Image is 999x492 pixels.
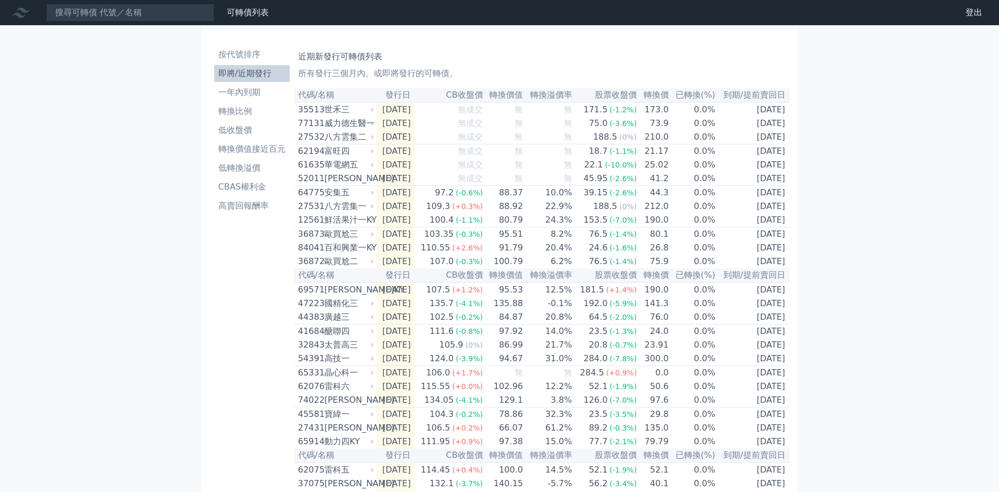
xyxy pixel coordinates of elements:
[298,172,322,185] div: 52011
[669,144,716,159] td: 0.0%
[483,200,524,213] td: 88.92
[324,408,372,421] div: 寶緯一
[214,86,290,99] li: 一年內到期
[591,200,619,213] div: 188.5
[564,368,572,378] span: 無
[564,146,572,156] span: 無
[609,341,637,349] span: (-0.7%)
[619,133,637,141] span: (0%)
[587,325,610,338] div: 23.5
[298,311,322,323] div: 44383
[214,179,290,195] a: CBAS權利金
[573,88,637,102] th: 股票收盤價
[669,380,716,393] td: 0.0%
[523,268,572,282] th: 轉換溢價率
[298,131,322,143] div: 27532
[637,88,669,102] th: 轉換價
[669,352,716,366] td: 0.0%
[214,103,290,120] a: 轉換比例
[324,255,372,268] div: 歐買尬二
[523,407,572,422] td: 32.3%
[424,367,453,379] div: 106.0
[418,242,452,254] div: 110.55
[376,117,415,130] td: [DATE]
[637,144,669,159] td: 21.17
[324,242,372,254] div: 百和興業一KY
[605,161,636,169] span: (-10.0%)
[376,130,415,144] td: [DATE]
[669,324,716,339] td: 0.0%
[294,88,376,102] th: 代碼/名稱
[606,286,637,294] span: (+1.4%)
[523,324,572,339] td: 14.0%
[427,408,456,421] div: 104.3
[587,339,610,351] div: 20.8
[376,352,415,366] td: [DATE]
[214,46,290,63] a: 按代號排序
[591,131,619,143] div: 188.5
[376,88,415,102] th: 發行日
[514,368,523,378] span: 無
[523,338,572,352] td: 21.7%
[294,268,376,282] th: 代碼/名稱
[324,103,372,116] div: 世禾三
[458,160,483,170] span: 無成交
[514,118,523,128] span: 無
[376,324,415,339] td: [DATE]
[609,106,637,114] span: (-1.2%)
[637,255,669,268] td: 75.9
[214,143,290,155] li: 轉換價值接近百元
[376,102,415,117] td: [DATE]
[609,327,637,336] span: (-1.3%)
[578,367,606,379] div: 284.5
[523,255,572,268] td: 6.2%
[452,369,482,377] span: (+1.7%)
[437,339,466,351] div: 105.9
[214,197,290,214] a: 高賣回報酬率
[458,118,483,128] span: 無成交
[483,282,524,297] td: 95.53
[582,186,610,199] div: 39.15
[669,88,716,102] th: 已轉換(%)
[376,241,415,255] td: [DATE]
[637,407,669,422] td: 29.8
[637,227,669,242] td: 80.1
[582,103,610,116] div: 171.5
[452,382,482,391] span: (+0.0%)
[376,421,415,435] td: [DATE]
[716,338,790,352] td: [DATE]
[456,313,483,321] span: (-0.2%)
[669,393,716,407] td: 0.0%
[637,213,669,227] td: 190.0
[716,380,790,393] td: [DATE]
[452,244,482,252] span: (+2.6%)
[376,158,415,172] td: [DATE]
[427,214,456,226] div: 100.4
[298,186,322,199] div: 64775
[716,393,790,407] td: [DATE]
[324,172,372,185] div: [PERSON_NAME]
[324,380,372,393] div: 雷科六
[466,341,483,349] span: (0%)
[716,241,790,255] td: [DATE]
[458,132,483,142] span: 無成交
[483,297,524,310] td: 135.88
[716,366,790,380] td: [DATE]
[669,186,716,200] td: 0.0%
[214,122,290,139] a: 低收盤價
[483,407,524,422] td: 78.86
[376,380,415,393] td: [DATE]
[578,284,606,296] div: 181.5
[637,130,669,144] td: 210.0
[324,311,372,323] div: 廣越三
[582,172,610,185] div: 45.95
[298,297,322,310] div: 47223
[669,130,716,144] td: 0.0%
[587,117,610,130] div: 75.0
[214,124,290,137] li: 低收盤價
[716,407,790,422] td: [DATE]
[298,339,322,351] div: 32843
[324,352,372,365] div: 高技一
[456,299,483,308] span: (-4.1%)
[716,268,790,282] th: 到期/提前賣回日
